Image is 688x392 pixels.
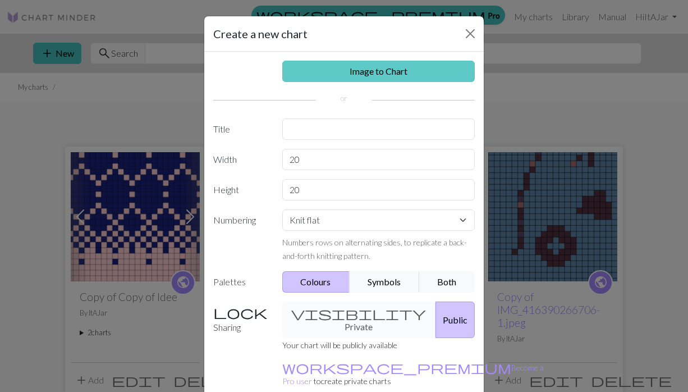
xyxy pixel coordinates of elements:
label: Sharing [207,302,276,338]
a: Become a Pro user [282,363,544,386]
small: Numbers rows on alternating sides, to replicate a back-and-forth knitting pattern. [282,238,467,261]
label: Title [207,118,276,140]
label: Numbering [207,209,276,262]
small: Your chart will be publicly available [282,340,397,350]
a: Image to Chart [282,61,475,82]
button: Colours [282,271,350,293]
h5: Create a new chart [213,25,308,42]
button: Both [419,271,475,293]
button: Symbols [349,271,420,293]
button: Public [435,302,475,338]
label: Width [207,149,276,170]
small: to create private charts [282,363,544,386]
label: Height [207,179,276,200]
span: workspace_premium [282,359,511,375]
button: Close [461,25,479,43]
label: Palettes [207,271,276,293]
